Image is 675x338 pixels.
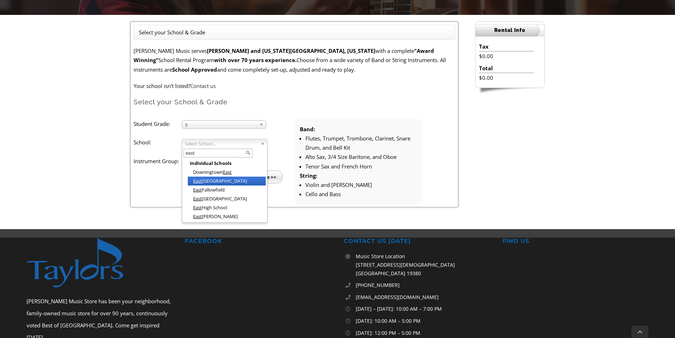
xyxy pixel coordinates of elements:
[356,329,490,337] p: [DATE]: 12:00 PM – 5:00 PM
[193,204,202,211] em: East
[356,294,439,300] span: [EMAIL_ADDRESS][DOMAIN_NAME]
[188,177,266,185] li: [GEOGRAPHIC_DATA]
[475,88,545,94] img: sidebar-footer.png
[502,238,649,245] h2: FIND US
[305,134,418,153] li: Flutes, Trumpet, Trombone, Clarinet, Snare Drum, and Bell Kit
[476,24,544,37] h2: Rental Info
[134,46,455,74] p: [PERSON_NAME] Music serves with a complete School Rental Program Choose from a wide variety of Ba...
[356,305,490,313] p: [DATE] – [DATE]: 10:00 AM – 7:00 PM
[134,98,455,106] h2: Select your School & Grade
[207,47,375,54] strong: [PERSON_NAME] and [US_STATE][GEOGRAPHIC_DATA], [US_STATE]
[193,178,202,184] em: East
[193,195,202,202] em: East
[188,185,266,194] li: Fallowfield
[356,293,490,301] a: [EMAIL_ADDRESS][DOMAIN_NAME]
[190,82,216,89] a: Contact us
[134,81,455,90] p: Your school isn't listed?
[344,238,490,245] h2: CONTACT US [DATE]
[223,169,232,175] em: East
[188,194,266,203] li: [GEOGRAPHIC_DATA]
[356,281,490,289] a: [PHONE_NUMBER]
[305,152,418,161] li: Alto Sax, 3/4 Size Baritone, and Oboe
[188,203,266,212] li: High School
[356,317,490,325] p: [DATE]: 10:00 AM – 5:00 PM
[188,212,266,221] li: [PERSON_NAME]
[185,121,257,129] span: 5
[172,66,217,73] strong: School Approved
[479,63,534,73] li: Total
[300,126,315,133] strong: Band:
[27,238,138,288] img: footer-logo
[305,189,418,199] li: Cello and Bass
[305,180,418,189] li: Violin and [PERSON_NAME]
[188,159,266,168] li: Individual Schools
[193,213,202,220] em: East
[300,172,317,179] strong: String:
[185,238,331,245] h2: FACEBOOK
[134,119,182,128] label: Student Grade:
[193,187,202,193] em: East
[188,168,266,177] li: Downingtown
[134,138,182,147] label: School:
[356,252,490,277] p: Music Store Location [STREET_ADDRESS][DEMOGRAPHIC_DATA] [GEOGRAPHIC_DATA] 19380
[139,28,205,37] li: Select your School & Grade
[185,139,258,148] span: Select School...
[305,162,418,171] li: Tenor Sax and French Horn
[134,156,182,166] label: Instrument Group:
[479,42,534,51] li: Tax
[479,51,534,61] li: $0.00
[479,73,534,82] li: $0.00
[214,56,297,63] strong: with over 70 years experience.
